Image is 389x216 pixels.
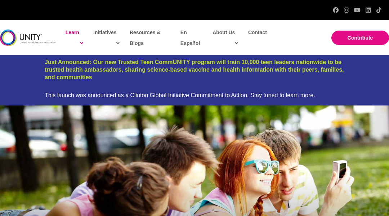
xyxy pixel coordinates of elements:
a: Contribute [331,31,389,45]
span: Contact [248,30,267,35]
span: Learn [66,27,83,49]
span: Initiatives [93,27,120,49]
a: LinkedIn [365,7,371,13]
a: Contact [245,24,270,41]
span: About Us [213,27,238,49]
a: TikTok [376,7,382,13]
span: Contribute [348,35,373,41]
div: This launch was announced as a Clinton Global Initiative Commitment to Action. Stay tuned to lear... [45,92,344,99]
a: Resources & Blogs [126,24,173,51]
a: YouTube [354,7,360,13]
a: Instagram [344,7,349,13]
span: En Español [180,30,200,46]
a: Facebook [333,7,339,13]
a: En Español [177,24,207,51]
span: Resources & Blogs [130,30,161,46]
a: About Us [209,24,241,51]
a: Just Announced: Our new Trusted Teen CommUNITY program will train 10,000 teen leaders nationwide ... [45,59,344,80]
